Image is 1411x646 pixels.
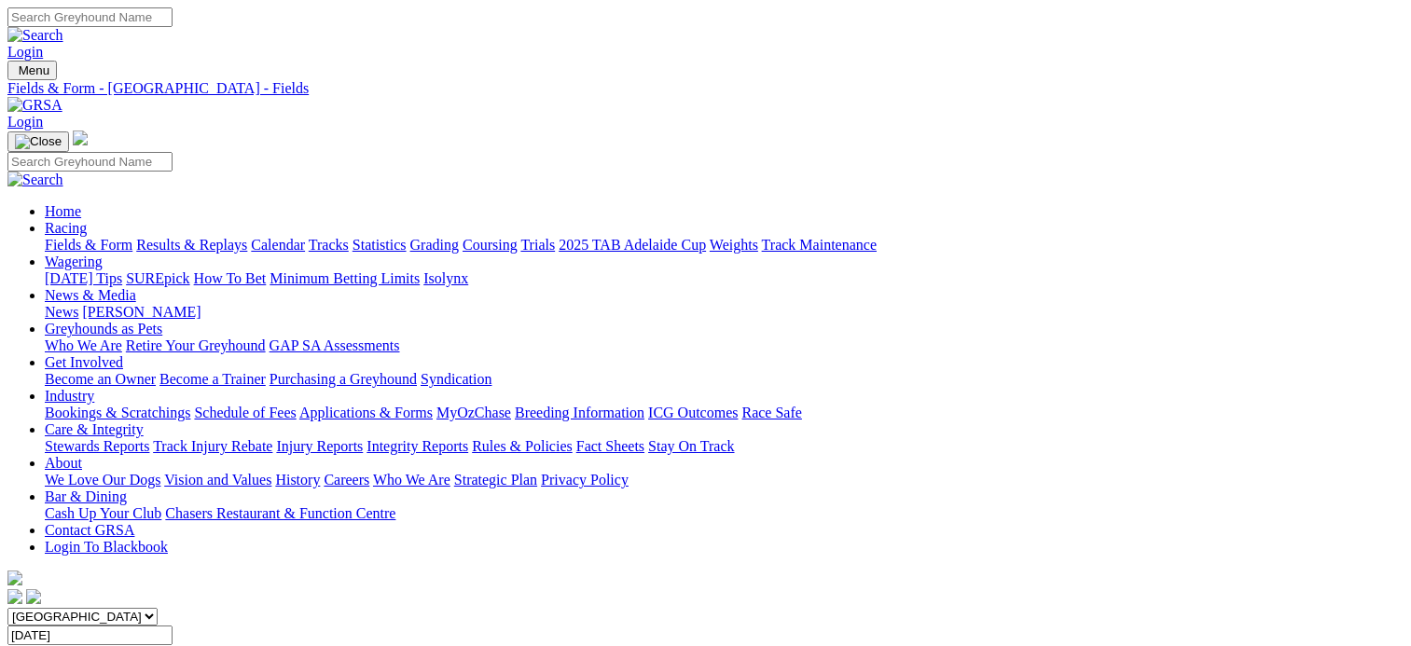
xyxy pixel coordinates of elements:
img: twitter.svg [26,589,41,604]
a: Bookings & Scratchings [45,405,190,420]
img: facebook.svg [7,589,22,604]
div: Greyhounds as Pets [45,337,1404,354]
div: Bar & Dining [45,505,1404,522]
a: ICG Outcomes [648,405,738,420]
a: Strategic Plan [454,472,537,488]
div: Industry [45,405,1404,421]
input: Select date [7,625,173,645]
a: Tracks [309,237,349,253]
a: Purchasing a Greyhound [270,371,417,387]
a: Careers [324,472,369,488]
a: Who We Are [45,337,122,353]
a: Become an Owner [45,371,156,387]
a: Calendar [251,237,305,253]
a: How To Bet [194,270,267,286]
a: Breeding Information [515,405,644,420]
a: History [275,472,320,488]
a: Vision and Values [164,472,271,488]
a: GAP SA Assessments [270,337,400,353]
a: Fields & Form - [GEOGRAPHIC_DATA] - Fields [7,80,1404,97]
div: Wagering [45,270,1404,287]
a: MyOzChase [436,405,511,420]
img: Close [15,134,62,149]
a: Coursing [463,237,518,253]
a: Track Maintenance [762,237,877,253]
a: Statistics [353,237,407,253]
a: Stay On Track [648,438,734,454]
img: Search [7,27,63,44]
a: Cash Up Your Club [45,505,161,521]
a: Fields & Form [45,237,132,253]
a: Contact GRSA [45,522,134,538]
a: [DATE] Tips [45,270,122,286]
a: Greyhounds as Pets [45,321,162,337]
div: News & Media [45,304,1404,321]
a: Schedule of Fees [194,405,296,420]
input: Search [7,152,173,172]
a: Stewards Reports [45,438,149,454]
a: SUREpick [126,270,189,286]
span: Menu [19,63,49,77]
a: Login To Blackbook [45,539,168,555]
a: Grading [410,237,459,253]
img: GRSA [7,97,62,114]
div: Care & Integrity [45,438,1404,455]
a: [PERSON_NAME] [82,304,201,320]
a: Wagering [45,254,103,269]
img: logo-grsa-white.png [73,131,88,145]
a: Become a Trainer [159,371,266,387]
a: We Love Our Dogs [45,472,160,488]
a: Who We Are [373,472,450,488]
a: Injury Reports [276,438,363,454]
a: Retire Your Greyhound [126,337,266,353]
a: Get Involved [45,354,123,370]
a: Syndication [421,371,491,387]
a: Login [7,44,43,60]
a: Chasers Restaurant & Function Centre [165,505,395,521]
a: Care & Integrity [45,421,144,437]
a: Rules & Policies [472,438,573,454]
a: Industry [45,388,94,404]
div: About [45,472,1404,488]
a: Fact Sheets [576,438,644,454]
input: Search [7,7,173,27]
img: Search [7,172,63,188]
a: News [45,304,78,320]
div: Racing [45,237,1404,254]
button: Toggle navigation [7,131,69,152]
a: Applications & Forms [299,405,433,420]
a: Integrity Reports [367,438,468,454]
a: Results & Replays [136,237,247,253]
div: Get Involved [45,371,1404,388]
a: News & Media [45,287,136,303]
a: Isolynx [423,270,468,286]
a: Racing [45,220,87,236]
a: Weights [710,237,758,253]
img: logo-grsa-white.png [7,570,22,585]
a: Home [45,203,81,219]
a: Race Safe [741,405,801,420]
a: About [45,455,82,471]
a: Minimum Betting Limits [270,270,420,286]
a: Login [7,114,43,130]
a: Trials [520,237,555,253]
a: Track Injury Rebate [153,438,272,454]
a: 2025 TAB Adelaide Cup [559,237,706,253]
a: Privacy Policy [541,472,629,488]
a: Bar & Dining [45,488,127,504]
button: Toggle navigation [7,61,57,80]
